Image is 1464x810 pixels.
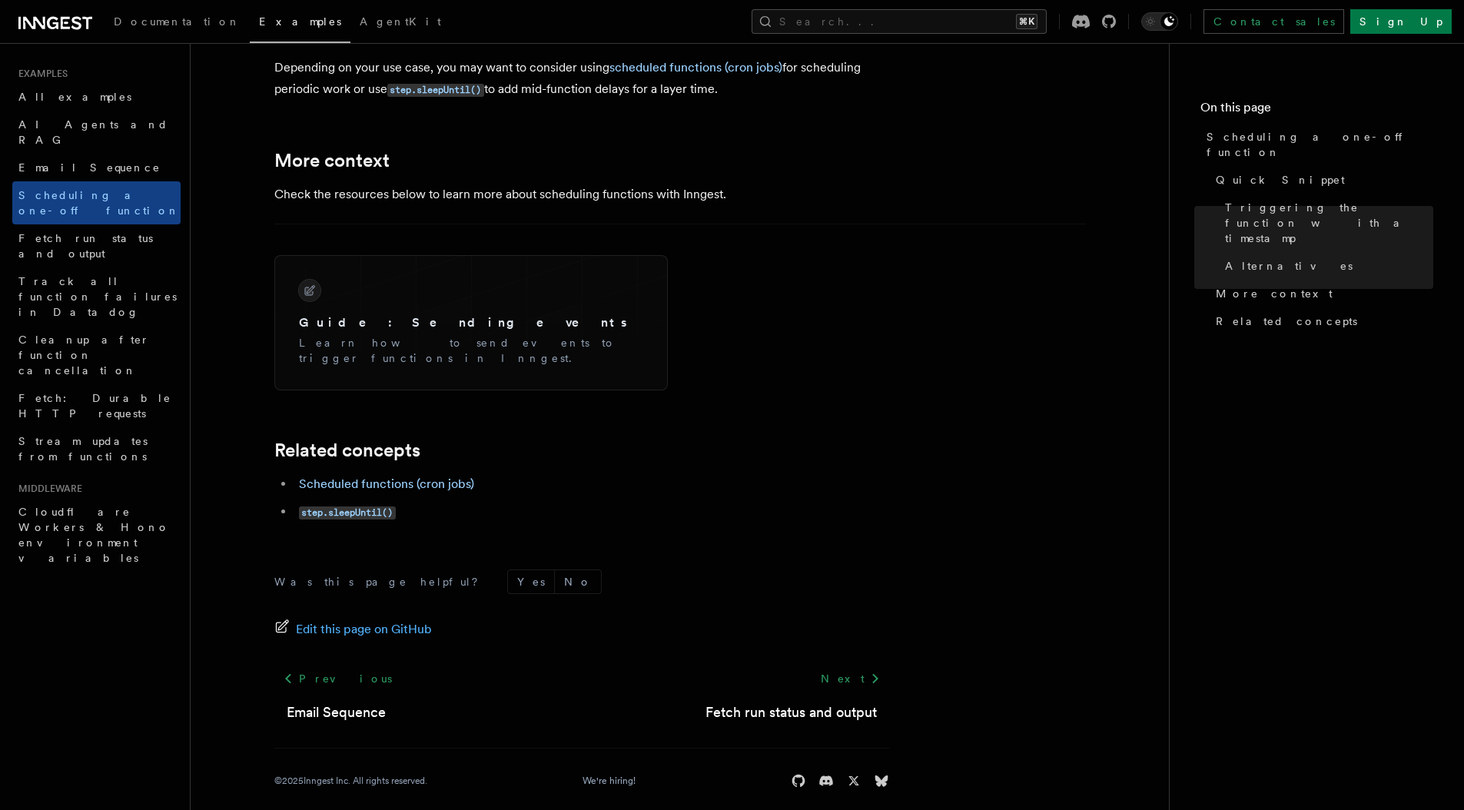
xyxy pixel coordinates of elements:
[299,314,643,332] h3: Guide: Sending events
[114,15,241,28] span: Documentation
[609,60,782,75] a: scheduled functions (cron jobs)
[812,665,889,692] a: Next
[18,275,177,318] span: Track all function failures in Datadog
[12,68,68,80] span: Examples
[12,427,181,470] a: Stream updates from functions
[12,224,181,267] a: Fetch run status and output
[12,483,82,495] span: Middleware
[1016,14,1037,29] kbd: ⌘K
[18,232,153,260] span: Fetch run status and output
[274,619,432,640] a: Edit this page on GitHub
[1350,9,1452,34] a: Sign Up
[1219,252,1433,280] a: Alternatives
[12,154,181,181] a: Email Sequence
[18,392,171,420] span: Fetch: Durable HTTP requests
[250,5,350,43] a: Examples
[1216,286,1333,301] span: More context
[12,498,181,572] a: Cloudflare Workers & Hono environment variables
[274,574,489,589] p: Was this page helpful?
[12,326,181,384] a: Cleanup after function cancellation
[1210,280,1433,307] a: More context
[287,702,386,723] a: Email Sequence
[387,81,484,96] a: step.sleepUntil()
[1216,172,1345,188] span: Quick Snippet
[12,267,181,326] a: Track all function failures in Datadog
[299,506,396,520] code: step.sleepUntil()
[18,189,180,217] span: Scheduling a one-off function
[12,111,181,154] a: AI Agents and RAG
[259,15,341,28] span: Examples
[360,15,441,28] span: AgentKit
[18,161,161,174] span: Email Sequence
[274,57,889,101] p: Depending on your use case, you may want to consider using for scheduling periodic work or use to...
[12,83,181,111] a: All examples
[18,506,170,564] span: Cloudflare Workers & Hono environment variables
[1203,9,1344,34] a: Contact sales
[1207,129,1433,160] span: Scheduling a one-off function
[583,775,636,787] a: We're hiring!
[12,384,181,427] a: Fetch: Durable HTTP requests
[1210,307,1433,335] a: Related concepts
[1219,194,1433,252] a: Triggering the function with a timestamp
[105,5,250,41] a: Documentation
[752,9,1047,34] button: Search...⌘K
[1200,123,1433,166] a: Scheduling a one-off function
[299,476,474,491] a: Scheduled functions (cron jobs)
[18,334,150,377] span: Cleanup after function cancellation
[1200,98,1433,123] h4: On this page
[18,118,168,146] span: AI Agents and RAG
[1141,12,1178,31] button: Toggle dark mode
[274,440,420,461] a: Related concepts
[18,91,131,103] span: All examples
[274,150,390,171] a: More context
[350,5,450,41] a: AgentKit
[287,267,656,378] a: Guide: Sending eventsLearn how to send events to trigger functions in Inngest.
[12,181,181,224] a: Scheduling a one-off function
[1225,200,1433,246] span: Triggering the function with a timestamp
[296,619,432,640] span: Edit this page on GitHub
[508,570,554,593] button: Yes
[555,570,601,593] button: No
[274,665,401,692] a: Previous
[274,184,889,205] p: Check the resources below to learn more about scheduling functions with Inngest.
[299,335,643,366] p: Learn how to send events to trigger functions in Inngest.
[705,702,877,723] a: Fetch run status and output
[274,775,427,787] div: © 2025 Inngest Inc. All rights reserved.
[387,84,484,97] code: step.sleepUntil()
[299,504,396,519] a: step.sleepUntil()
[18,435,148,463] span: Stream updates from functions
[1216,314,1357,329] span: Related concepts
[1225,258,1353,274] span: Alternatives
[1210,166,1433,194] a: Quick Snippet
